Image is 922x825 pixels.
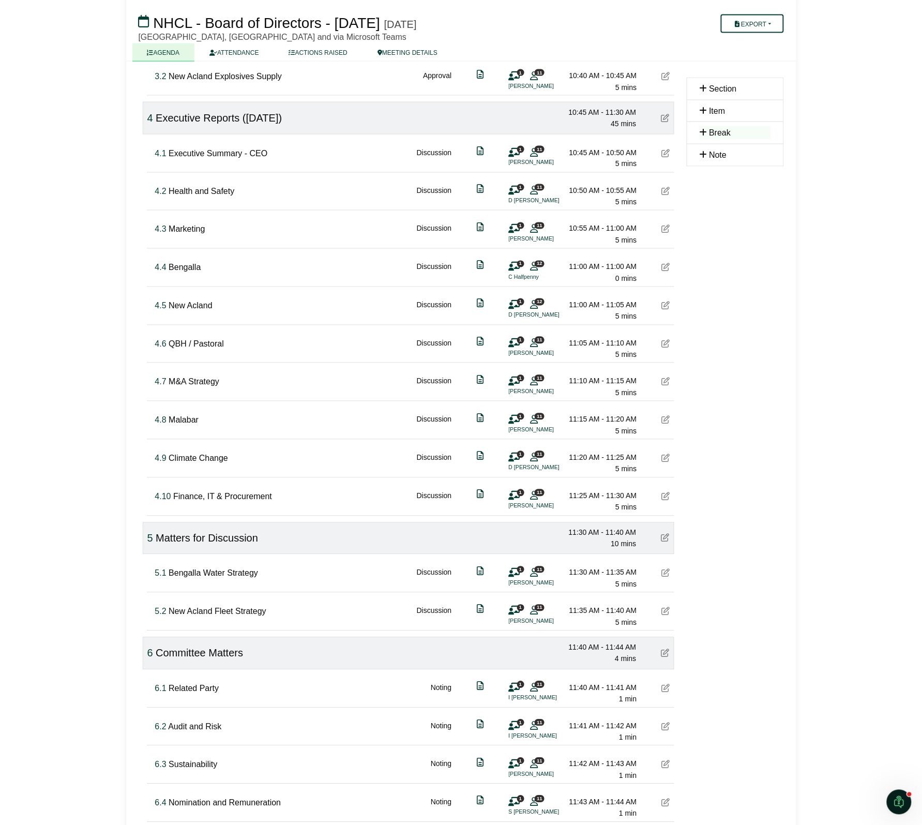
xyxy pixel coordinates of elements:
[517,758,524,764] span: 1
[155,454,167,463] span: Click to fine tune number
[615,655,636,663] span: 4 mins
[517,337,524,343] span: 1
[155,799,167,807] span: Click to fine tune number
[564,527,637,538] div: 11:30 AM - 11:40 AM
[535,719,545,726] span: 11
[615,503,637,512] span: 5 mins
[615,275,637,283] span: 0 mins
[417,376,452,399] div: Discussion
[565,376,637,387] div: 11:10 AM - 11:15 AM
[417,299,452,323] div: Discussion
[431,682,451,706] div: Noting
[139,33,407,41] span: [GEOGRAPHIC_DATA], [GEOGRAPHIC_DATA] and via Microsoft Teams
[169,684,219,693] span: Related Party
[615,83,637,92] span: 5 mins
[565,338,637,349] div: 11:05 AM - 11:10 AM
[535,681,545,688] span: 11
[132,43,195,62] a: AGENDA
[709,151,727,159] span: Note
[417,185,452,208] div: Discussion
[615,580,637,589] span: 5 mins
[169,378,219,386] span: M&A Strategy
[155,569,167,578] span: Click to fine tune number
[565,147,637,158] div: 10:45 AM - 10:50 AM
[615,427,637,436] span: 5 mins
[431,797,451,820] div: Noting
[517,222,524,229] span: 1
[431,758,451,782] div: Noting
[565,70,637,81] div: 10:40 AM - 10:45 AM
[155,416,167,425] span: Click to fine tune number
[517,489,524,496] span: 1
[564,107,637,118] div: 10:45 AM - 11:30 AM
[155,302,167,310] span: Click to fine tune number
[535,337,545,343] span: 11
[155,492,171,501] span: Click to fine tune number
[517,184,524,191] span: 1
[517,605,524,611] span: 1
[509,617,586,626] li: [PERSON_NAME]
[517,69,524,76] span: 1
[194,43,274,62] a: ATTENDANCE
[615,236,637,245] span: 5 mins
[565,414,637,425] div: 11:15 AM - 11:20 AM
[615,351,637,359] span: 5 mins
[565,223,637,234] div: 10:55 AM - 11:00 AM
[417,414,452,437] div: Discussion
[417,223,452,246] div: Discussion
[517,451,524,458] span: 1
[887,790,912,815] iframe: Intercom live chat
[155,187,167,196] span: Click to fine tune number
[155,607,167,616] span: Click to fine tune number
[619,772,637,780] span: 1 min
[564,642,637,653] div: 11:40 AM - 11:44 AM
[509,463,586,472] li: D [PERSON_NAME]
[709,84,737,93] span: Section
[565,797,637,808] div: 11:43 AM - 11:44 AM
[147,533,153,544] span: Click to fine tune number
[155,684,167,693] span: Click to fine tune number
[565,452,637,463] div: 11:20 AM - 11:25 AM
[565,567,637,578] div: 11:30 AM - 11:35 AM
[417,452,452,475] div: Discussion
[565,299,637,311] div: 11:00 AM - 11:05 AM
[169,607,266,616] span: New Acland Fleet Strategy
[417,261,452,284] div: Discussion
[565,758,637,770] div: 11:42 AM - 11:43 AM
[156,648,243,659] span: Committee Matters
[156,112,282,124] span: Executive Reports ([DATE])
[535,298,545,305] span: 12
[565,721,637,732] div: 11:41 AM - 11:42 AM
[615,198,637,206] span: 5 mins
[155,378,167,386] span: Click to fine tune number
[155,340,167,349] span: Click to fine tune number
[615,160,637,168] span: 5 mins
[169,799,281,807] span: Nomination and Remuneration
[535,261,545,267] span: 12
[423,70,451,93] div: Approval
[615,465,637,473] span: 5 mins
[565,605,637,617] div: 11:35 AM - 11:40 AM
[155,149,167,158] span: Click to fine tune number
[509,273,586,282] li: C Halfpenny
[155,72,167,81] span: Click to fine tune number
[169,263,201,272] span: Bengalla
[517,719,524,726] span: 1
[169,416,199,425] span: Malabar
[535,489,545,496] span: 11
[431,721,451,744] div: Noting
[509,349,586,358] li: [PERSON_NAME]
[535,796,545,802] span: 11
[535,184,545,191] span: 11
[147,648,153,659] span: Click to fine tune number
[517,796,524,802] span: 1
[535,146,545,153] span: 11
[362,43,452,62] a: MEETING DETAILS
[169,225,205,234] span: Marketing
[509,197,586,205] li: D [PERSON_NAME]
[153,15,380,31] span: NHCL - Board of Directors - [DATE]
[274,43,362,62] a: ACTIONS RAISED
[169,149,267,158] span: Executive Summary - CEO
[509,426,586,434] li: [PERSON_NAME]
[535,413,545,420] span: 11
